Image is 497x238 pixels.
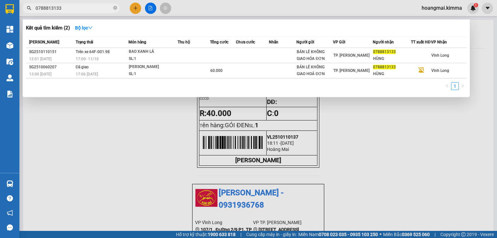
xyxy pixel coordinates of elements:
span: VP Gửi [333,40,345,44]
div: BÁN LẺ KHÔNG GIAO HÓA ĐƠN [6,21,38,52]
div: HÙNG [373,55,411,62]
img: warehouse-icon [6,42,13,49]
span: 17:00 - 11/10 [76,57,99,61]
span: notification [7,210,13,216]
span: close-circle [113,5,117,11]
div: BÁN LẺ KHÔNG GIAO HOÁ ĐƠN [297,64,333,77]
img: warehouse-icon [6,74,13,81]
span: 0788813133 [373,50,396,54]
span: TP. [PERSON_NAME] [333,53,370,58]
div: SG2510110151 [29,49,74,55]
div: Vĩnh Long [6,6,38,21]
h3: Kết quả tìm kiếm ( 2 ) [26,25,70,31]
span: 60.000 [210,68,223,73]
li: Previous Page [443,82,451,90]
span: Trạng thái [76,40,93,44]
span: Tổng cước [210,40,228,44]
button: right [459,82,467,90]
span: Vĩnh Long [431,68,449,73]
div: [PERSON_NAME] [129,63,177,71]
span: TP. [PERSON_NAME] [333,68,370,73]
span: Đã giao [76,65,89,69]
span: down [88,26,93,30]
span: message [7,224,13,231]
img: warehouse-icon [6,58,13,65]
span: Gửi: [6,6,16,13]
span: Món hàng [128,40,146,44]
span: Thu hộ [178,40,190,44]
span: Trên xe 64F-001.98 [76,50,110,54]
span: 0788813133 [373,65,396,69]
span: Nhận: [42,6,58,13]
span: close-circle [113,6,117,10]
img: warehouse-icon [6,180,13,187]
span: Người nhận [373,40,394,44]
div: 0915494487 [42,29,94,38]
button: left [443,82,451,90]
span: TT xuất HĐ [411,40,431,44]
button: Bộ lọcdown [70,23,98,33]
img: solution-icon [6,91,13,97]
span: Vĩnh Long [431,53,449,58]
a: 1 [451,83,458,90]
span: Chưa cước [236,40,255,44]
span: [PERSON_NAME] [29,40,59,44]
input: Tìm tên, số ĐT hoặc mã đơn [36,5,112,12]
span: search [27,6,31,10]
div: TP. [PERSON_NAME] [42,6,94,21]
span: VP Nhận [431,40,447,44]
div: BÁN LẺ KHÔNG GIAO HÓA ĐƠN [297,49,333,62]
div: HÙNG [373,71,411,77]
div: SL: 1 [129,55,177,62]
div: BAO XANH LÁ [129,48,177,55]
span: 13:00 [DATE] [29,72,51,76]
span: 12:01 [DATE] [29,57,51,61]
img: dashboard-icon [6,26,13,33]
span: Người gửi [296,40,314,44]
span: Nhãn [269,40,278,44]
div: SL: 1 [129,71,177,78]
img: logo-vxr [6,4,14,14]
span: left [445,84,449,88]
strong: Bộ lọc [75,25,93,30]
span: right [461,84,465,88]
span: question-circle [7,195,13,201]
div: SG2510060207 [29,64,74,71]
div: TÀI [42,21,94,29]
span: 17:06 [DATE] [76,72,98,76]
li: Next Page [459,82,467,90]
